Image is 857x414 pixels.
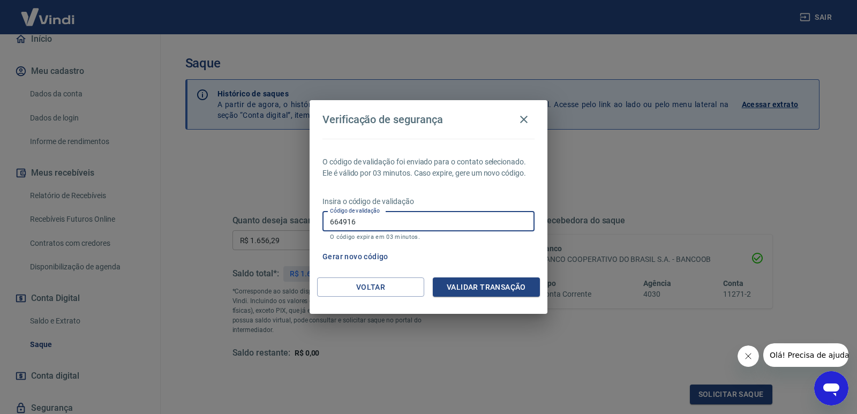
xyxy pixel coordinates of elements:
[317,277,424,297] button: Voltar
[433,277,540,297] button: Validar transação
[6,7,90,16] span: Olá! Precisa de ajuda?
[330,234,527,240] p: O código expira em 03 minutos.
[763,343,848,367] iframe: Mensagem da empresa
[814,371,848,405] iframe: Botão para abrir a janela de mensagens
[738,345,759,367] iframe: Fechar mensagem
[322,156,535,179] p: O código de validação foi enviado para o contato selecionado. Ele é válido por 03 minutos. Caso e...
[318,247,393,267] button: Gerar novo código
[322,113,443,126] h4: Verificação de segurança
[330,207,380,215] label: Código de validação
[322,196,535,207] p: Insira o código de validação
